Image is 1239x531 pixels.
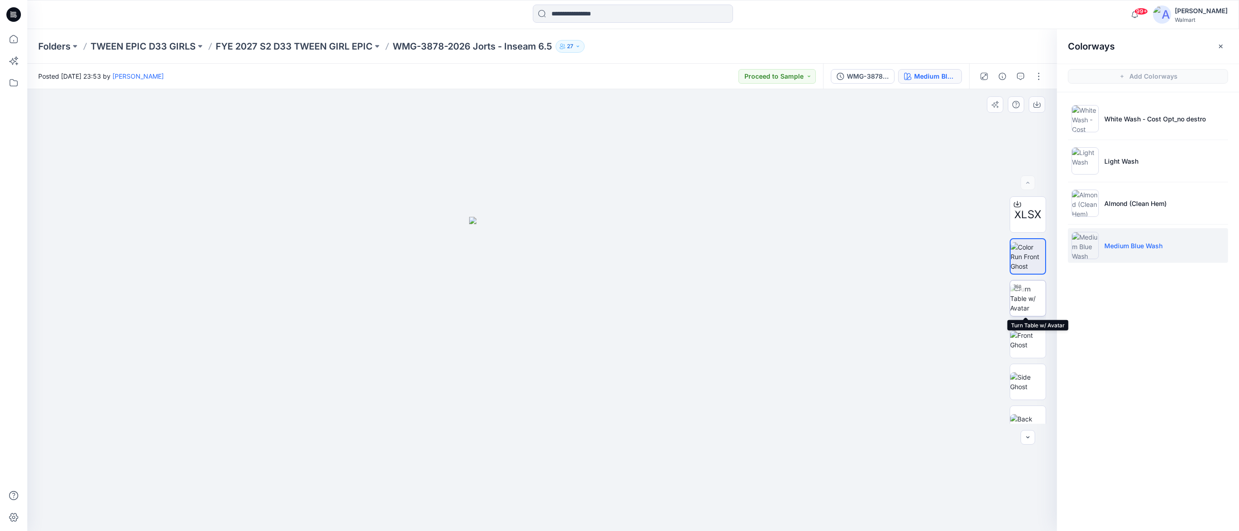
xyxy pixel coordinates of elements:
[567,41,573,51] p: 27
[1072,190,1099,217] img: Almond (Clean Hem)
[1072,232,1099,259] img: Medium Blue Wash
[1010,331,1046,350] img: Front Ghost
[914,71,956,81] div: Medium Blue Wash
[1104,114,1206,124] p: White Wash - Cost Opt_no destro
[1010,284,1046,313] img: Turn Table w/ Avatar
[1072,147,1099,175] img: Light Wash
[556,40,585,53] button: 27
[1104,241,1163,250] p: Medium Blue Wash
[1072,105,1099,132] img: White Wash - Cost Opt_no destro
[38,71,164,81] span: Posted [DATE] 23:53 by
[1134,8,1148,15] span: 99+
[1011,242,1045,271] img: Color Run Front Ghost
[1175,5,1228,16] div: [PERSON_NAME]
[1068,41,1115,52] h2: Colorways
[38,40,71,53] a: Folders
[847,71,889,81] div: WMG-3878-2026 Jorts - Inseam 6.5_Full Colorway
[1010,414,1046,433] img: Back Ghost
[1104,199,1167,208] p: Almond (Clean Hem)
[1015,206,1042,223] span: XLSX
[216,40,373,53] a: FYE 2027 S2 D33 TWEEN GIRL EPIC
[1104,156,1138,166] p: Light Wash
[469,217,616,531] img: eyJhbGciOiJIUzI1NiIsImtpZCI6IjAiLCJzbHQiOiJzZXMiLCJ0eXAiOiJKV1QifQ.eyJkYXRhIjp7InR5cGUiOiJzdG9yYW...
[995,69,1010,84] button: Details
[1153,5,1171,24] img: avatar
[1175,16,1228,23] div: Walmart
[898,69,962,84] button: Medium Blue Wash
[393,40,552,53] p: WMG-3878-2026 Jorts - Inseam 6.5
[91,40,196,53] a: TWEEN EPIC D33 GIRLS
[1010,372,1046,391] img: Side Ghost
[831,69,895,84] button: WMG-3878-2026 Jorts - Inseam 6.5_Full Colorway
[112,72,164,80] a: [PERSON_NAME]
